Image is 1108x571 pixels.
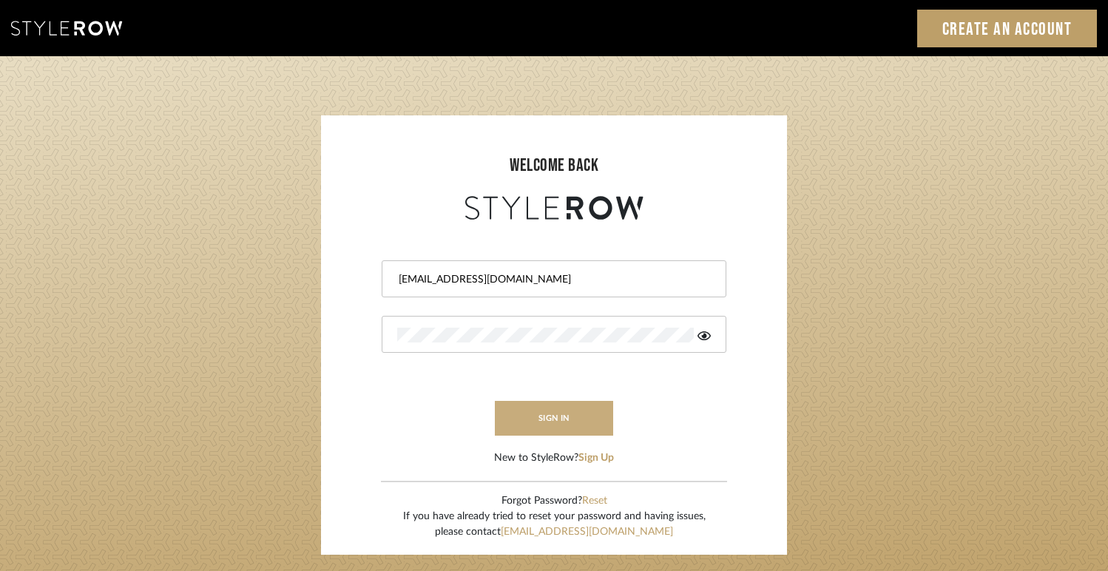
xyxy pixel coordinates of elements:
div: New to StyleRow? [494,450,614,466]
button: sign in [495,401,613,436]
div: Forgot Password? [403,493,706,509]
a: Create an Account [917,10,1098,47]
input: Email Address [397,272,707,287]
a: [EMAIL_ADDRESS][DOMAIN_NAME] [501,527,673,537]
div: If you have already tried to reset your password and having issues, please contact [403,509,706,540]
div: welcome back [336,152,772,179]
button: Reset [582,493,607,509]
button: Sign Up [578,450,614,466]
